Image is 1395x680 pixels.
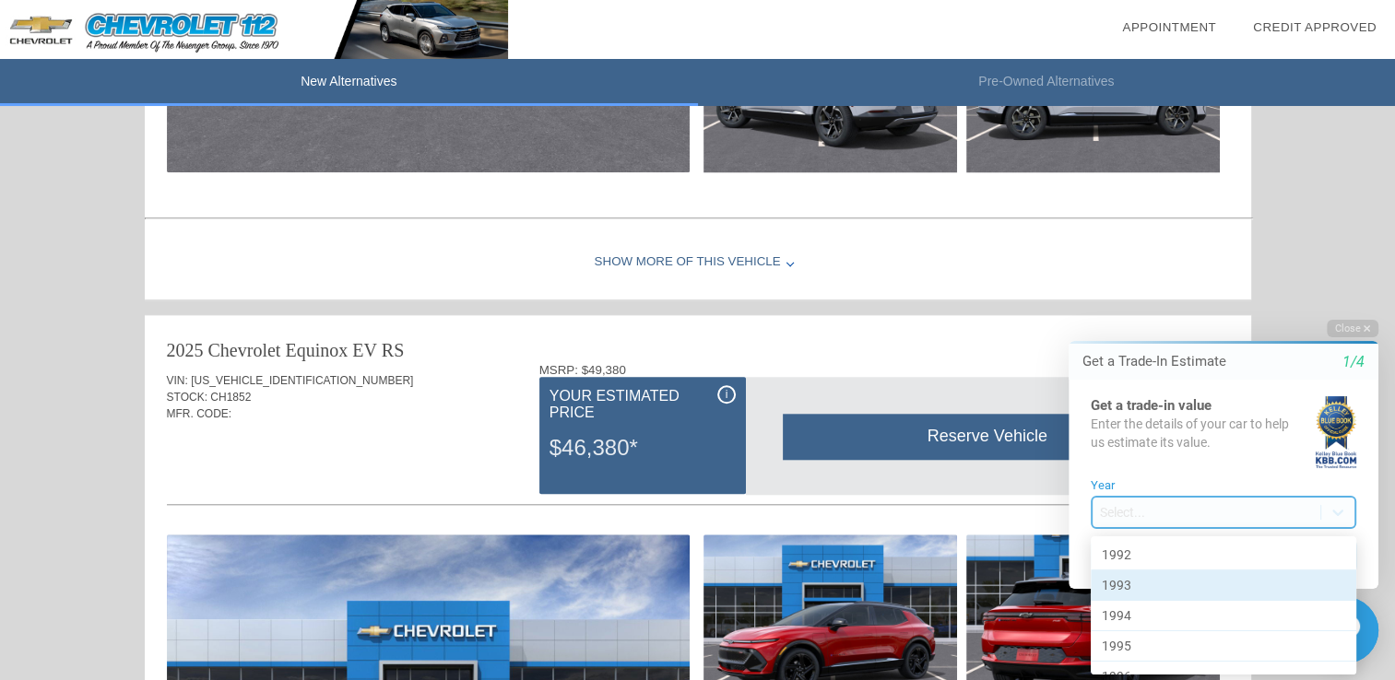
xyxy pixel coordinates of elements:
[550,385,736,424] div: Your Estimated Price
[167,407,232,420] span: MFR. CODE:
[382,337,404,363] div: RS
[167,450,1229,479] div: Quoted on [DATE] 3:39:30 PM
[1122,20,1216,34] a: Appointment
[1253,20,1377,34] a: Credit Approved
[167,374,188,387] span: VIN:
[550,424,736,472] div: $46,380*
[167,337,377,363] div: 2025 Chevrolet Equinox EV
[210,391,251,404] span: CH1852
[61,358,326,389] div: 1996
[783,414,1191,459] div: Reserve Vehicle
[717,385,736,404] div: i
[539,363,1229,377] div: MSRP: $49,380
[167,391,207,404] span: STOCK:
[1030,303,1395,680] iframe: Chat Assistance
[191,374,413,387] span: [US_VEHICLE_IDENTIFICATION_NUMBER]
[145,226,1251,299] div: Show More of this Vehicle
